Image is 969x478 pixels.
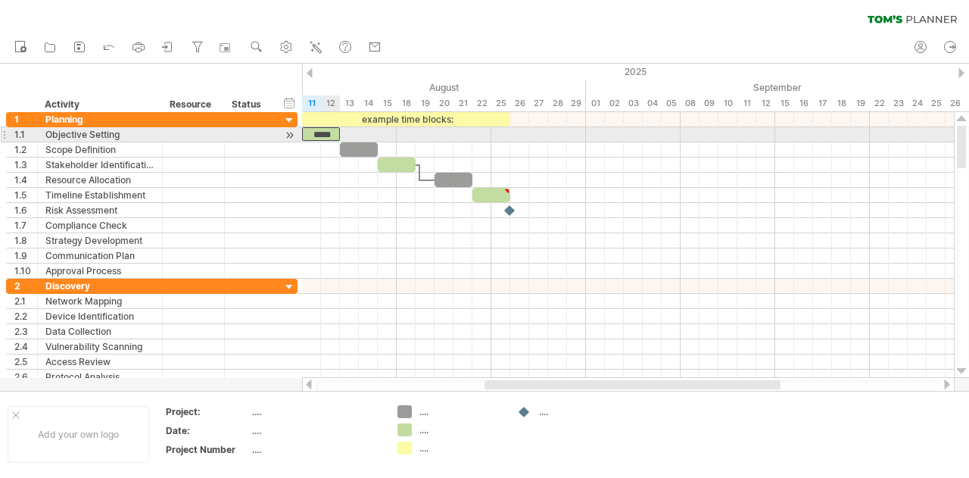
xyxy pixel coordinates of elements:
div: 1 [14,112,37,127]
div: 2.5 [14,355,37,369]
div: 1.9 [14,248,37,263]
div: 1.10 [14,264,37,278]
div: .... [539,405,622,418]
div: Monday, 15 September 2025 [775,95,794,111]
div: Tuesday, 9 September 2025 [699,95,718,111]
div: Add your own logo [8,406,149,463]
div: Tuesday, 12 August 2025 [321,95,340,111]
div: Friday, 22 August 2025 [472,95,491,111]
div: Friday, 15 August 2025 [378,95,397,111]
div: Planning [45,112,154,127]
div: Access Review [45,355,154,369]
div: .... [419,423,502,436]
div: Resource [170,97,216,112]
div: Communication Plan [45,248,154,263]
div: Friday, 29 August 2025 [567,95,586,111]
div: 2 [14,279,37,293]
div: Protocol Analysis [45,370,154,384]
div: Friday, 26 September 2025 [946,95,964,111]
div: Thursday, 14 August 2025 [359,95,378,111]
div: Thursday, 28 August 2025 [548,95,567,111]
div: Wednesday, 24 September 2025 [908,95,927,111]
div: 1.2 [14,142,37,157]
div: August 2025 [189,80,586,95]
div: Wednesday, 3 September 2025 [624,95,643,111]
div: Thursday, 11 September 2025 [737,95,756,111]
div: Vulnerability Scanning [45,339,154,354]
div: 1.6 [14,203,37,217]
div: Network Mapping [45,294,154,308]
div: .... [252,424,379,437]
div: 1.5 [14,188,37,202]
div: Tuesday, 16 September 2025 [794,95,813,111]
div: Friday, 12 September 2025 [756,95,775,111]
div: Approval Process [45,264,154,278]
div: Monday, 25 August 2025 [491,95,510,111]
div: Device Identification [45,309,154,323]
div: Monday, 22 September 2025 [870,95,889,111]
div: Resource Allocation [45,173,154,187]
div: 2.6 [14,370,37,384]
div: Timeline Establishment [45,188,154,202]
div: 1.1 [14,127,37,142]
div: Tuesday, 23 September 2025 [889,95,908,111]
div: Thursday, 4 September 2025 [643,95,662,111]
div: Project: [166,405,249,418]
div: Objective Setting [45,127,154,142]
div: .... [252,443,379,456]
div: Wednesday, 17 September 2025 [813,95,832,111]
div: Data Collection [45,324,154,339]
div: 1.3 [14,158,37,172]
div: Monday, 11 August 2025 [302,95,321,111]
div: 1.8 [14,233,37,248]
div: Activity [45,97,154,112]
div: .... [252,405,379,418]
div: Compliance Check [45,218,154,233]
div: Status [232,97,265,112]
div: Scope Definition [45,142,154,157]
div: Tuesday, 19 August 2025 [416,95,435,111]
div: Friday, 5 September 2025 [662,95,681,111]
div: Wednesday, 20 August 2025 [435,95,453,111]
div: Monday, 18 August 2025 [397,95,416,111]
div: Risk Assessment [45,203,154,217]
div: 2.1 [14,294,37,308]
div: Wednesday, 27 August 2025 [529,95,548,111]
div: 1.7 [14,218,37,233]
div: .... [419,405,502,418]
div: Tuesday, 26 August 2025 [510,95,529,111]
div: 2.3 [14,324,37,339]
div: Tuesday, 2 September 2025 [605,95,624,111]
div: Thursday, 21 August 2025 [453,95,472,111]
div: Wednesday, 10 September 2025 [718,95,737,111]
div: 2.2 [14,309,37,323]
div: Date: [166,424,249,437]
div: Strategy Development [45,233,154,248]
div: 2.4 [14,339,37,354]
div: Stakeholder Identification [45,158,154,172]
div: Monday, 1 September 2025 [586,95,605,111]
div: Discovery [45,279,154,293]
div: Wednesday, 13 August 2025 [340,95,359,111]
div: scroll to activity [282,127,297,143]
div: Thursday, 25 September 2025 [927,95,946,111]
div: .... [419,442,502,455]
div: Monday, 8 September 2025 [681,95,699,111]
div: Thursday, 18 September 2025 [832,95,851,111]
div: example time blocks: [302,112,510,127]
div: Friday, 19 September 2025 [851,95,870,111]
div: 1.4 [14,173,37,187]
div: Project Number [166,443,249,456]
